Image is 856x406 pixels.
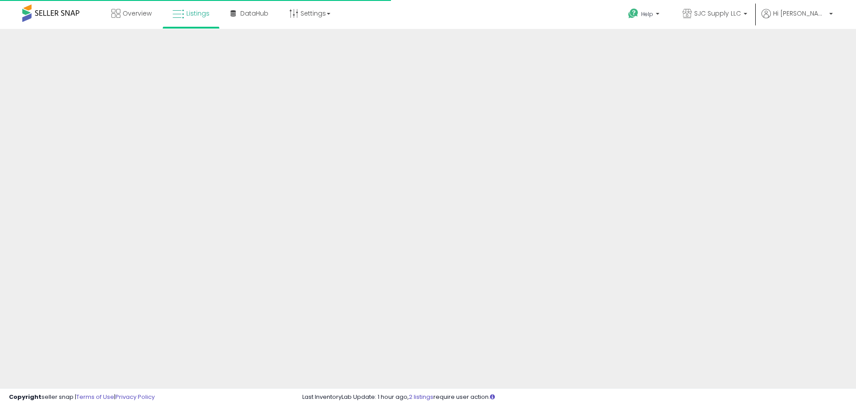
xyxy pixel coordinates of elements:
a: Help [621,1,668,29]
span: Listings [186,9,210,18]
a: Terms of Use [76,393,114,401]
span: DataHub [240,9,268,18]
div: seller snap | | [9,393,155,402]
i: Get Help [628,8,639,19]
a: 2 listings [409,393,433,401]
span: Help [641,10,653,18]
div: Last InventoryLab Update: 1 hour ago, require user action. [302,393,847,402]
span: Overview [123,9,152,18]
span: SJC Supply LLC [694,9,741,18]
a: Hi [PERSON_NAME] [761,9,833,29]
strong: Copyright [9,393,41,401]
a: Privacy Policy [115,393,155,401]
span: Hi [PERSON_NAME] [773,9,827,18]
i: Click here to read more about un-synced listings. [490,394,495,400]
